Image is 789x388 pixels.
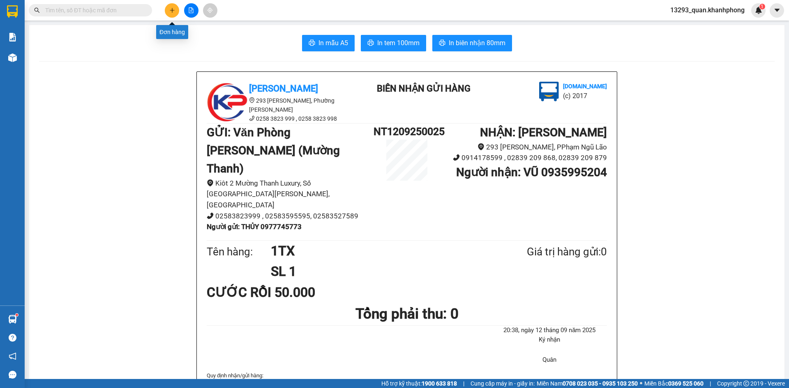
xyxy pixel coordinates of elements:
li: Kiôt 2 Mường Thanh Luxury, Số [GEOGRAPHIC_DATA][PERSON_NAME], [GEOGRAPHIC_DATA] [207,178,374,211]
span: | [710,379,711,388]
button: file-add [184,3,198,18]
span: Cung cấp máy in - giấy in: [471,379,535,388]
strong: 1900 633 818 [422,380,457,387]
span: 1 [761,4,764,9]
span: Hỗ trợ kỹ thuật: [381,379,457,388]
span: printer [367,39,374,47]
span: environment [207,179,214,186]
h1: NT1209250025 [374,124,440,140]
li: (c) 2017 [563,91,607,101]
b: GỬI : Văn Phòng [PERSON_NAME] (Mường Thanh) [207,126,340,175]
span: notification [9,352,16,360]
sup: 1 [16,314,18,316]
span: phone [249,115,255,121]
li: Quân [492,355,607,365]
li: 293 [PERSON_NAME], Phường [PERSON_NAME] [207,96,355,114]
span: aim [207,7,213,13]
b: NHẬN : [PERSON_NAME] [480,126,607,139]
li: 20:38, ngày 12 tháng 09 năm 2025 [492,326,607,335]
button: caret-down [770,3,784,18]
span: phone [453,154,460,161]
span: message [9,371,16,379]
img: solution-icon [8,33,17,41]
span: 13293_quan.khanhphong [664,5,751,15]
b: [PERSON_NAME] [249,83,318,94]
span: printer [309,39,315,47]
span: In mẫu A5 [318,38,348,48]
span: In biên nhận 80mm [449,38,505,48]
h1: SL 1 [271,261,487,282]
button: plus [165,3,179,18]
img: icon-new-feature [755,7,762,14]
span: file-add [188,7,194,13]
span: Miền Bắc [644,379,704,388]
span: question-circle [9,334,16,342]
span: In tem 100mm [377,38,420,48]
strong: 0369 525 060 [668,380,704,387]
span: caret-down [773,7,781,14]
b: Người gửi : THỦY 0977745773 [207,223,302,231]
li: 02583823999 , 02583595595, 02583527589 [207,211,374,222]
span: printer [439,39,445,47]
span: phone [207,212,214,219]
strong: 0708 023 035 - 0935 103 250 [563,380,638,387]
span: search [34,7,40,13]
input: Tìm tên, số ĐT hoặc mã đơn [45,6,142,15]
button: printerIn tem 100mm [361,35,426,51]
button: printerIn biên nhận 80mm [432,35,512,51]
img: logo.jpg [539,82,559,101]
span: | [463,379,464,388]
button: aim [203,3,217,18]
li: 0258 3823 999 , 0258 3823 998 [207,114,355,123]
h1: 1TX [271,241,487,261]
li: 0914178599 , 02839 209 868, 02839 209 879 [440,152,607,163]
button: printerIn mẫu A5 [302,35,355,51]
span: environment [478,143,484,150]
b: [DOMAIN_NAME] [563,83,607,90]
span: ⚪️ [640,382,642,385]
span: environment [249,97,255,103]
img: logo.jpg [207,82,248,123]
div: Tên hàng: [207,243,271,260]
b: BIÊN NHẬN GỬI HÀNG [377,83,471,94]
sup: 1 [759,4,765,9]
h1: Tổng phải thu: 0 [207,303,607,325]
li: Ký nhận [492,335,607,345]
span: copyright [743,381,749,386]
img: warehouse-icon [8,53,17,62]
div: CƯỚC RỒI 50.000 [207,282,339,303]
div: Giá trị hàng gửi: 0 [487,243,607,260]
img: warehouse-icon [8,315,17,324]
img: logo-vxr [7,5,18,18]
b: Người nhận : VŨ 0935995204 [456,165,607,179]
li: 293 [PERSON_NAME], PPhạm Ngũ Lão [440,142,607,153]
span: plus [169,7,175,13]
span: Miền Nam [537,379,638,388]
